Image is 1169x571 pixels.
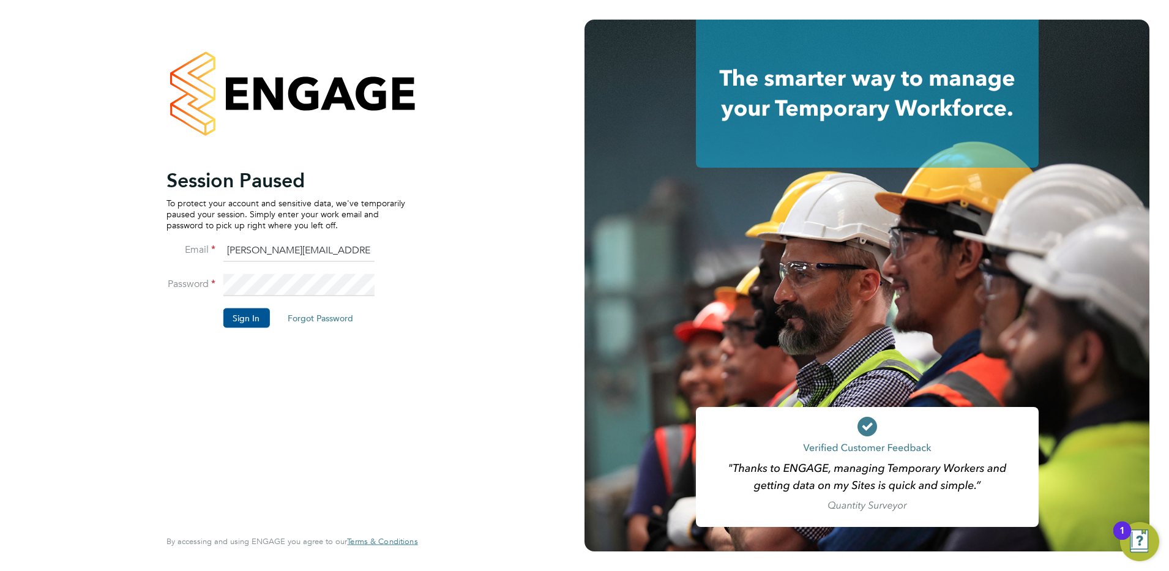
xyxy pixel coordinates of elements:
label: Email [166,243,215,256]
label: Password [166,277,215,290]
span: By accessing and using ENGAGE you agree to our [166,536,417,547]
a: Terms & Conditions [347,537,417,547]
span: Terms & Conditions [347,536,417,547]
div: 1 [1119,531,1125,547]
input: Enter your work email... [223,240,374,262]
button: Sign In [223,308,269,327]
h2: Session Paused [166,168,405,192]
button: Open Resource Center, 1 new notification [1120,522,1159,561]
button: Forgot Password [278,308,363,327]
p: To protect your account and sensitive data, we've temporarily paused your session. Simply enter y... [166,197,405,231]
